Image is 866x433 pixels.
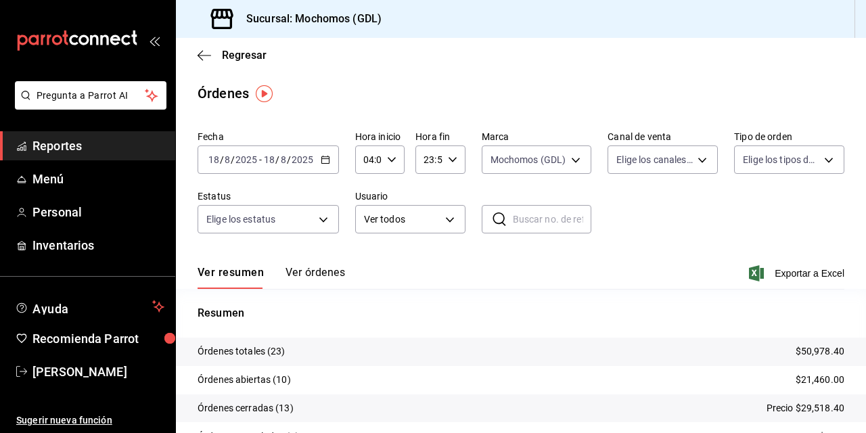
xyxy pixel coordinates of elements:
font: Exportar a Excel [775,268,844,279]
button: Regresar [198,49,267,62]
font: Recomienda Parrot [32,332,139,346]
label: Estatus [198,191,339,201]
input: -- [208,154,220,165]
button: Ver órdenes [286,266,345,289]
span: / [287,154,291,165]
input: -- [224,154,231,165]
font: Reportes [32,139,82,153]
font: Sugerir nueva función [16,415,112,426]
font: Menú [32,172,64,186]
input: -- [263,154,275,165]
p: $50,978.40 [796,344,844,359]
input: ---- [291,154,314,165]
font: [PERSON_NAME] [32,365,127,379]
button: Exportar a Excel [752,265,844,281]
span: Elige los canales de venta [616,153,693,166]
label: Hora fin [415,132,465,141]
span: / [231,154,235,165]
font: Personal [32,205,82,219]
p: Órdenes totales (23) [198,344,286,359]
span: Elige los tipos de orden [743,153,819,166]
label: Marca [482,132,592,141]
h3: Sucursal: Mochomos (GDL) [235,11,382,27]
label: Tipo de orden [734,132,844,141]
input: Buscar no. de referencia [513,206,592,233]
a: Pregunta a Parrot AI [9,98,166,112]
font: Inventarios [32,238,94,252]
p: $21,460.00 [796,373,844,387]
span: Pregunta a Parrot AI [37,89,145,103]
p: Órdenes cerradas (13) [198,401,294,415]
span: / [275,154,279,165]
input: ---- [235,154,258,165]
p: Órdenes abiertas (10) [198,373,291,387]
button: open_drawer_menu [149,35,160,46]
label: Canal de venta [608,132,718,141]
font: Ver resumen [198,266,264,279]
p: Precio $29,518.40 [767,401,844,415]
span: - [259,154,262,165]
div: Órdenes [198,83,249,104]
p: Resumen [198,305,844,321]
span: Ver todos [364,212,440,227]
input: -- [280,154,287,165]
div: Pestañas de navegación [198,266,345,289]
label: Hora inicio [355,132,405,141]
span: Ayuda [32,298,147,315]
button: Pregunta a Parrot AI [15,81,166,110]
span: Regresar [222,49,267,62]
span: Elige los estatus [206,212,275,226]
label: Usuario [355,191,465,201]
img: Marcador de información sobre herramientas [256,85,273,102]
span: / [220,154,224,165]
label: Fecha [198,132,339,141]
span: Mochomos (GDL) [491,153,566,166]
